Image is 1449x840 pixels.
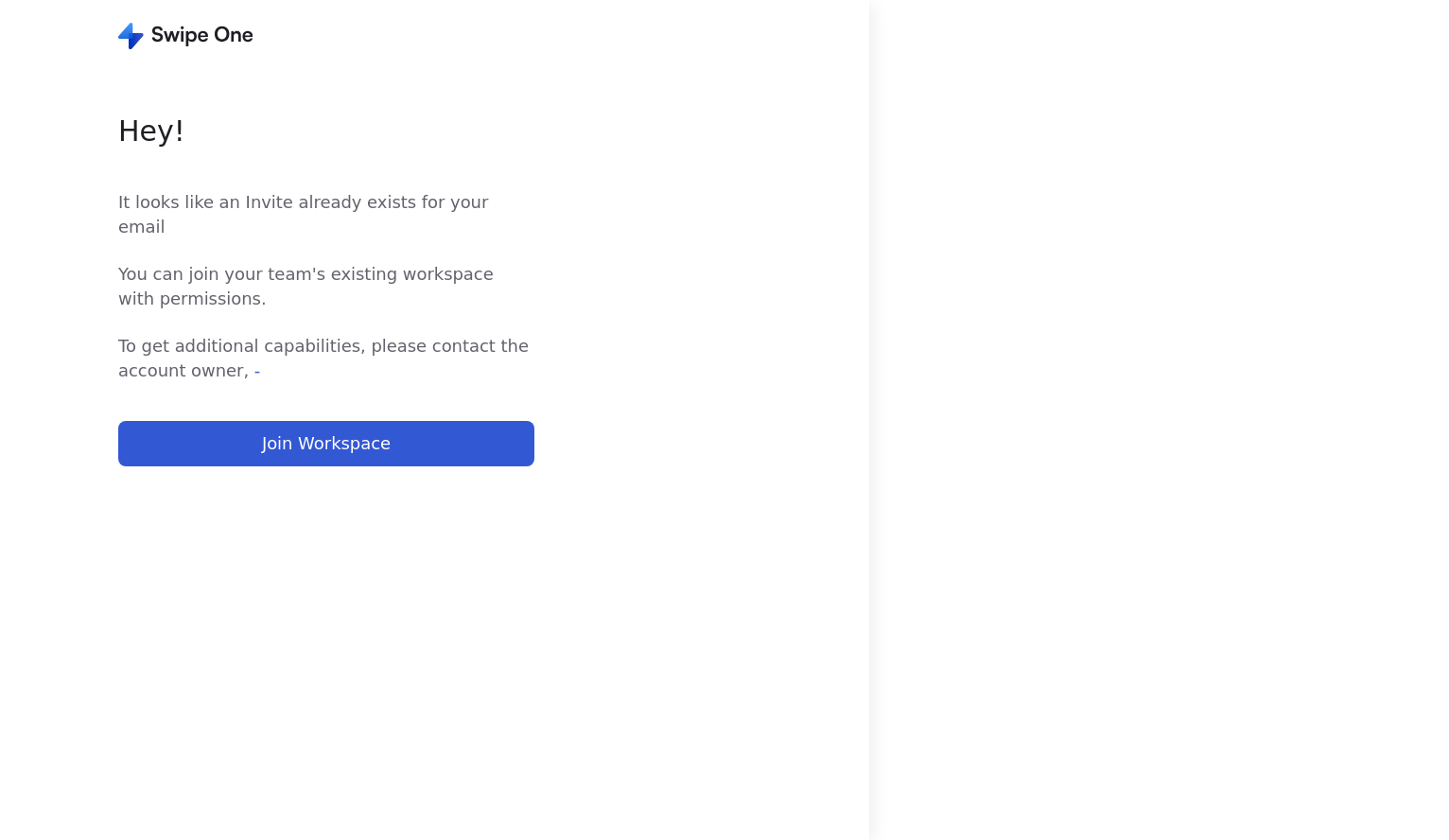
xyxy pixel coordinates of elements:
[118,110,534,152] span: Hey !
[118,190,534,239] span: It looks like an Invite already exists for your email
[118,262,534,311] span: You can join your team's existing workspace with permissions.
[118,421,534,466] button: Join Workspace
[118,334,534,383] span: To get additional capabilities, please contact the account owner,
[254,360,260,380] span: -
